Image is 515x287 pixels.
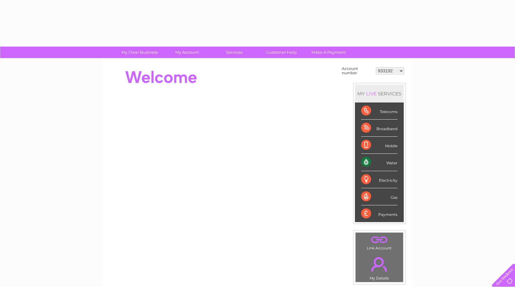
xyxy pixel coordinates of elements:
[355,85,404,102] div: MY SERVICES
[361,154,398,171] div: Water
[161,47,213,58] a: My Account
[209,47,260,58] a: Services
[361,205,398,222] div: Payments
[357,253,402,275] a: .
[361,188,398,205] div: Gas
[361,120,398,137] div: Broadband
[361,137,398,154] div: Mobile
[355,232,403,252] td: Link Account
[361,102,398,120] div: Telecoms
[357,234,402,245] a: .
[256,47,307,58] a: Customer Help
[355,252,403,282] td: My Details
[114,47,165,58] a: My Clear Business
[303,47,354,58] a: Make A Payment
[340,65,374,77] td: Account number
[365,91,378,97] div: LIVE
[361,171,398,188] div: Electricity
